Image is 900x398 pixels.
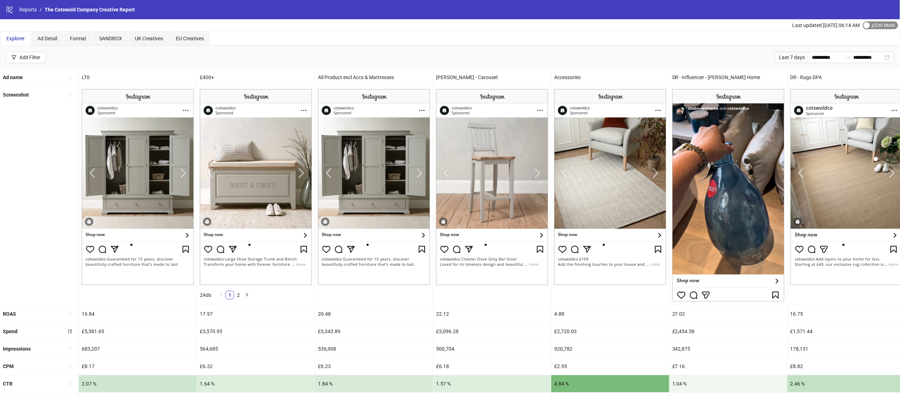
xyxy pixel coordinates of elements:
span: swap-right [845,55,851,60]
div: £3,096.28 [433,323,551,340]
b: Screenshot [3,92,29,98]
div: All Product excl Accs & Mattresses [315,69,433,86]
div: LT0 [79,69,197,86]
span: filter [11,55,16,60]
div: £2.95 [551,358,669,375]
span: sort-ascending [67,364,72,369]
a: Reports [18,6,38,14]
span: sort-ascending [67,311,72,316]
div: 1.04 % [669,375,787,392]
div: 920,782 [551,340,669,357]
b: CTR [3,381,12,387]
img: Screenshot 6570048930494 [82,89,194,285]
div: 1.57 % [433,375,551,392]
span: Explorer [6,36,25,41]
img: Screenshot 6561161274694 [436,89,548,285]
b: ROAS [3,311,16,317]
b: Ad name [3,74,23,80]
div: 564,685 [197,340,315,357]
a: 2 [234,291,242,299]
span: sort-ascending [67,92,72,97]
span: right [245,293,249,297]
a: 1 [226,291,234,299]
div: Add Filter [19,55,40,60]
div: Accessories [551,69,669,86]
li: 1 [226,291,234,299]
div: £3,570.95 [197,323,315,340]
div: 1.64 % [197,375,315,392]
div: £3,343.89 [315,323,433,340]
span: sort-ascending [67,75,72,80]
div: 27.02 [669,305,787,322]
button: right [243,291,251,299]
div: 2.07 % [79,375,197,392]
span: UK Creatives [135,36,163,41]
li: / [40,6,42,14]
span: The Cotswold Company Creative Report [45,7,135,12]
img: Screenshot 6610647356894 [200,89,312,285]
button: left [217,291,226,299]
b: Spend [3,329,17,334]
div: 22.12 [433,305,551,322]
div: £6.32 [197,358,315,375]
div: 683,207 [79,340,197,357]
div: 342,875 [669,340,787,357]
div: 16.84 [79,305,197,322]
div: £5,581.65 [79,323,197,340]
b: Impressions [3,346,31,352]
div: £7.16 [669,358,787,375]
div: £400+ [197,69,315,86]
div: DR - Influencer - [PERSON_NAME] Home [669,69,787,86]
b: CPM [3,363,14,369]
div: £6.18 [433,358,551,375]
div: 4.84 % [551,375,669,392]
div: £6.23 [315,358,433,375]
span: sort-ascending [67,381,72,386]
div: £2,720.03 [551,323,669,340]
li: 2 [234,291,243,299]
div: 20.48 [315,305,433,322]
span: sort-ascending [67,346,72,351]
span: left [219,293,223,297]
span: sort-descending [67,329,72,334]
span: 2 Ads [200,292,211,298]
div: 17.97 [197,305,315,322]
img: Screenshot 6511839243094 [554,89,666,285]
img: Screenshot 6288612998494 [318,89,430,285]
div: £8.17 [79,358,197,375]
div: 500,704 [433,340,551,357]
div: 4.88 [551,305,669,322]
span: Last updated [DATE] 06:14 AM [793,22,860,28]
span: to [845,55,851,60]
span: SANDBOX [99,36,122,41]
button: Add Filter [6,52,46,63]
div: 1.84 % [315,375,433,392]
li: Next Page [243,291,251,299]
span: EU Creatives [176,36,204,41]
li: Previous Page [217,291,226,299]
div: 536,908 [315,340,433,357]
img: Screenshot 6806008214294 [672,89,784,301]
div: [PERSON_NAME] - Carousel [433,69,551,86]
span: Format [70,36,86,41]
span: Ad Detail [37,36,57,41]
div: Last 7 days [775,52,808,63]
div: £2,454.58 [669,323,787,340]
